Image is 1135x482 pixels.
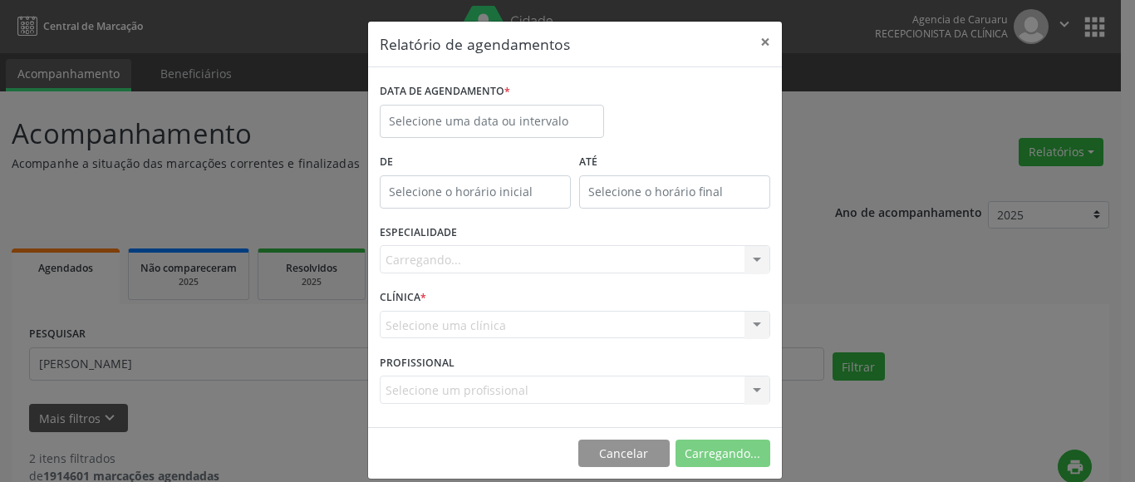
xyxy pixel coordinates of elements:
input: Selecione o horário final [579,175,770,209]
label: De [380,150,571,175]
button: Carregando... [676,440,770,468]
h5: Relatório de agendamentos [380,33,570,55]
label: ESPECIALIDADE [380,220,457,246]
button: Cancelar [578,440,670,468]
label: PROFISSIONAL [380,350,454,376]
label: CLÍNICA [380,285,426,311]
input: Selecione uma data ou intervalo [380,105,604,138]
input: Selecione o horário inicial [380,175,571,209]
label: ATÉ [579,150,770,175]
label: DATA DE AGENDAMENTO [380,79,510,105]
button: Close [749,22,782,62]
